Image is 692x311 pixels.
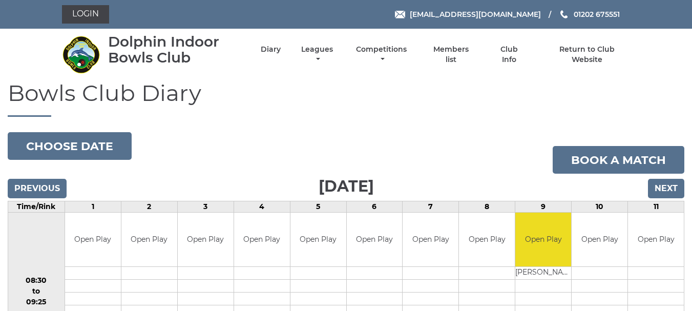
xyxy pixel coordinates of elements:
a: Diary [261,45,281,54]
img: Dolphin Indoor Bowls Club [62,35,100,74]
a: Club Info [493,45,526,65]
td: Open Play [178,213,234,266]
td: 9 [515,201,572,213]
td: 8 [459,201,515,213]
td: 4 [234,201,290,213]
a: Book a match [553,146,684,174]
td: 11 [628,201,684,213]
input: Next [648,179,684,198]
td: Open Play [65,213,121,266]
button: Choose date [8,132,132,160]
a: Competitions [354,45,410,65]
input: Previous [8,179,67,198]
img: Email [395,11,405,18]
td: Open Play [121,213,177,266]
a: Return to Club Website [543,45,630,65]
h1: Bowls Club Diary [8,80,684,117]
td: Open Play [459,213,515,266]
a: Login [62,5,109,24]
td: 10 [572,201,628,213]
a: Phone us 01202 675551 [559,9,620,20]
td: Open Play [515,213,571,266]
a: Members list [427,45,474,65]
span: [EMAIL_ADDRESS][DOMAIN_NAME] [410,10,541,19]
td: 6 [346,201,403,213]
td: 2 [121,201,177,213]
a: Leagues [299,45,335,65]
span: 01202 675551 [574,10,620,19]
td: 5 [290,201,346,213]
td: Open Play [290,213,346,266]
td: [PERSON_NAME] [515,266,571,279]
td: 7 [403,201,459,213]
td: Open Play [234,213,290,266]
td: Open Play [628,213,684,266]
img: Phone us [560,10,568,18]
td: 1 [65,201,121,213]
td: Time/Rink [8,201,65,213]
td: 3 [177,201,234,213]
td: Open Play [403,213,458,266]
td: Open Play [572,213,627,266]
td: Open Play [347,213,403,266]
div: Dolphin Indoor Bowls Club [108,34,243,66]
a: Email [EMAIL_ADDRESS][DOMAIN_NAME] [395,9,541,20]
